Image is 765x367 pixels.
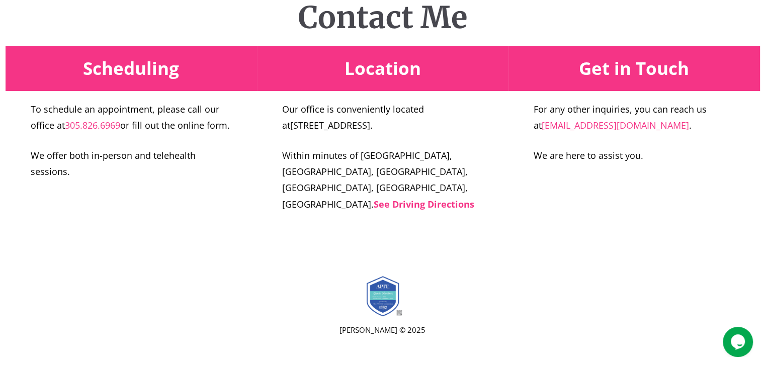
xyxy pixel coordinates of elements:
a: [EMAIL_ADDRESS][DOMAIN_NAME] [542,119,689,131]
h2: Location [345,58,421,79]
p: Our office is conveniently located at . [282,101,483,134]
p: To schedule an appointment, please call our office at or fill out the online form. [31,101,232,134]
p: We offer both in-person and telehealth sessions. [31,147,232,180]
iframe: chat widget [723,327,755,357]
p: For any other inquiries, you can reach us at . [534,101,735,134]
h2: Get in Touch [579,58,689,79]
p: We are here to assist you. [534,147,643,163]
span: [PERSON_NAME] © 2025 [339,323,426,337]
a: [STREET_ADDRESS] [290,119,370,131]
footer: Site [6,226,760,367]
p: Within minutes of [GEOGRAPHIC_DATA], [GEOGRAPHIC_DATA], [GEOGRAPHIC_DATA], [GEOGRAPHIC_DATA], [GE... [282,147,483,213]
img: Badge [363,276,403,316]
a: 305.826.6969 [65,119,120,131]
a: See Driving Directions [374,198,474,210]
h2: Scheduling [83,58,179,79]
